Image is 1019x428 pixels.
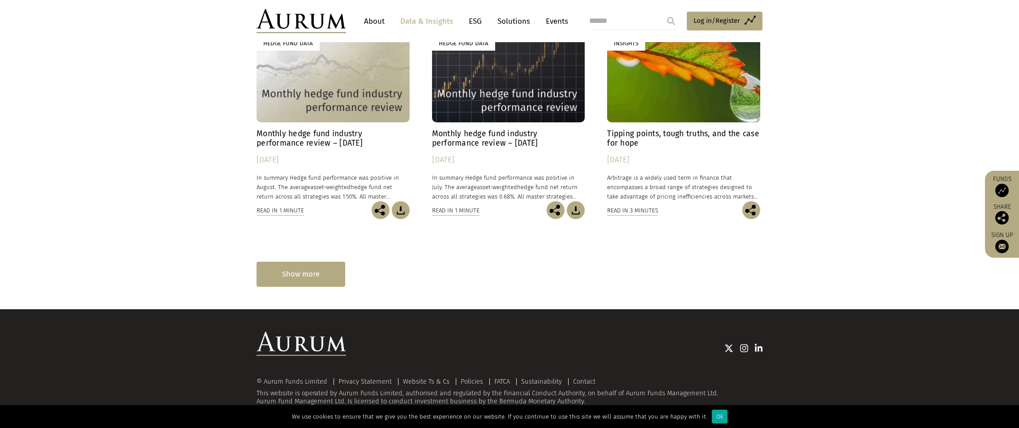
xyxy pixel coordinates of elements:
h4: Monthly hedge fund industry performance review – [DATE] [432,129,585,148]
img: Aurum Logo [257,332,346,356]
div: [DATE] [257,154,410,166]
div: Show more [257,262,345,286]
a: Funds [989,175,1015,197]
p: Arbitrage is a widely used term in finance that encompasses a broad range of strategies designed ... [607,173,760,201]
p: In summary Hedge fund performance was positive in August. The average hedge fund net return acros... [257,173,410,201]
img: Aurum [257,9,346,33]
div: Read in 1 minute [432,206,480,216]
img: Download Article [567,201,585,219]
a: Policies [461,377,483,385]
div: [DATE] [432,154,585,166]
img: Download Article [392,201,410,219]
div: [DATE] [607,154,760,166]
a: Contact [573,377,595,385]
img: Share this post [995,211,1009,225]
a: Hedge Fund Data Monthly hedge fund industry performance review – [DATE] [DATE] In summary Hedge f... [257,27,410,201]
img: Sign up to our newsletter [995,240,1009,253]
a: Website Ts & Cs [403,377,450,385]
a: Sign up [989,231,1015,253]
div: Insights [607,36,645,51]
img: Twitter icon [724,344,733,353]
img: Share this post [372,201,390,219]
a: Events [541,13,568,30]
div: Read in 1 minute [257,206,304,216]
a: Privacy Statement [338,377,392,385]
div: This website is operated by Aurum Funds Limited, authorised and regulated by the Financial Conduc... [257,378,762,406]
img: Access Funds [995,184,1009,197]
img: Instagram icon [740,344,748,353]
a: FATCA [494,377,510,385]
a: Log in/Register [687,12,762,30]
img: Share this post [547,201,565,219]
div: Hedge Fund Data [257,36,320,51]
img: Share this post [742,201,760,219]
div: Read in 3 minutes [607,206,658,216]
div: © Aurum Funds Limited [257,378,332,385]
span: asset-weighted [477,184,517,190]
a: Hedge Fund Data Monthly hedge fund industry performance review – [DATE] [DATE] In summary Hedge f... [432,27,585,201]
h4: Monthly hedge fund industry performance review – [DATE] [257,129,410,148]
a: Sustainability [521,377,562,385]
a: About [360,13,389,30]
a: Solutions [493,13,535,30]
span: Log in/Register [694,15,740,26]
a: Data & Insights [396,13,458,30]
input: Submit [662,12,680,30]
img: Linkedin icon [755,344,763,353]
div: Ok [712,410,728,424]
h4: Tipping points, tough truths, and the case for hope [607,129,760,148]
span: asset-weighted [310,184,351,190]
a: ESG [464,13,486,30]
a: Insights Tipping points, tough truths, and the case for hope [DATE] Arbitrage is a widely used te... [607,27,760,201]
p: In summary Hedge fund performance was positive in July. The average hedge fund net return across ... [432,173,585,201]
div: Share [989,204,1015,225]
div: Hedge Fund Data [432,36,495,51]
